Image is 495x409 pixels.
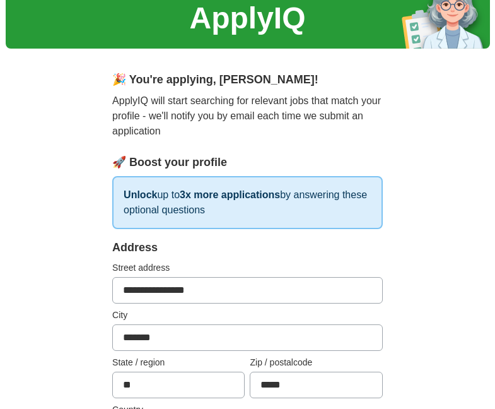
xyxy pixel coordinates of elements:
[112,239,383,256] div: Address
[112,71,383,88] div: 🎉 You're applying , [PERSON_NAME] !
[112,154,383,171] div: 🚀 Boost your profile
[112,176,383,229] p: up to by answering these optional questions
[250,356,382,369] label: Zip / postalcode
[180,189,280,200] strong: 3x more applications
[112,309,383,322] label: City
[112,93,383,139] p: ApplyIQ will start searching for relevant jobs that match your profile - we'll notify you by emai...
[112,261,383,275] label: Street address
[124,189,157,200] strong: Unlock
[112,356,245,369] label: State / region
